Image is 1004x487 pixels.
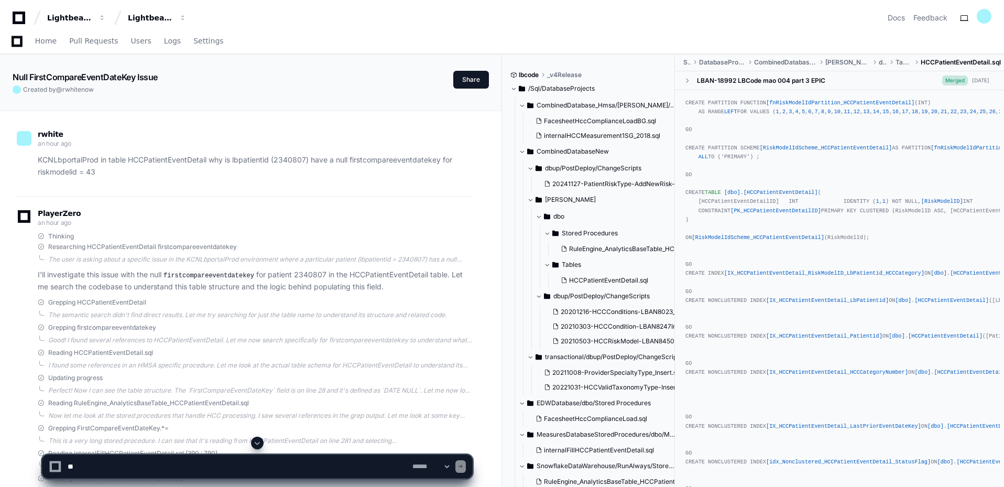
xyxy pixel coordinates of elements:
[941,109,947,115] span: 21
[536,162,542,175] svg: Directory
[802,109,805,115] span: 5
[914,369,931,375] span: [dbo]
[921,58,1001,67] span: HCCPatientEventDetail.sql
[164,38,181,44] span: Logs
[760,145,892,151] span: [RiskModelIdScheme_HCCPatientEventDetail]
[48,232,74,241] span: Thinking
[48,399,249,407] span: Reading RuleEngine_AnalyticsBaseTable_HCCPatientEventDetail.sql
[705,189,721,196] span: TABLE
[562,261,581,269] span: Tables
[531,128,669,143] button: internalHCCMeasurement1SG_2018.sql
[724,109,737,115] span: LEFT
[544,117,656,125] span: FacesheetHccComplianceLoadBG.sql
[528,84,595,93] span: /Sql/DatabaseProjects
[553,212,564,221] span: dbo
[124,8,191,27] button: Lightbeam Health Solutions
[548,334,694,349] button: 20210503-HCCRiskModel-LBAN8450-InsertAll2022RiskModelElements.sql
[544,225,701,242] button: Stored Procedures
[128,13,173,23] div: Lightbeam Health Solutions
[536,351,542,363] svg: Directory
[879,58,888,67] span: dbo
[536,288,692,305] button: dbup/PostDeploy/ChangeScripts
[548,305,694,319] button: 20201216-HCCConditions-LBAN8023_Insert2021HCCModel.sql
[164,29,181,53] a: Logs
[48,361,472,370] div: I found some references in an HMSA specific procedure. Let me look at the actual table schema for...
[970,109,976,115] span: 24
[544,415,647,423] span: FacesheetHccComplianceLoad.sql
[896,58,912,67] span: Tables
[724,270,924,276] span: [IX_HCCPatientEventDetail_RiskModelID_LbPatientid_HCCCategory]
[38,269,472,293] p: I'll investigate this issue with the null for patient 2340807 in the HCCPatientEventDetail table....
[536,193,542,206] svg: Directory
[561,337,785,345] span: 20210503-HCCRiskModel-LBAN8450-InsertAll2022RiskModelElements.sql
[527,145,533,158] svg: Directory
[889,333,905,339] span: [dbo]
[863,109,869,115] span: 13
[844,109,850,115] span: 11
[553,292,650,300] span: dbup/PostDeploy/ChangeScripts
[854,109,860,115] span: 12
[519,82,525,95] svg: Directory
[683,58,691,67] span: Sql
[519,97,675,114] button: CombinedDatabase_Hmsa/[PERSON_NAME]/dbo/Stored Procedures
[161,271,256,280] code: firstcompareeventdatekey
[69,29,118,53] a: Pull Requests
[69,38,118,44] span: Pull Requests
[131,38,151,44] span: Users
[47,13,92,23] div: Lightbeam Health
[519,426,675,443] button: MeasuresDatabaseStoredProcedures/dbo/Measures/HCCRewrite
[699,154,708,160] span: ALL
[537,399,651,407] span: EDWDatabase/dbo/Stored Procedures
[834,109,841,115] span: 10
[35,29,57,53] a: Home
[989,109,996,115] span: 26
[548,319,694,334] button: 20210303-HCCCondition-LBAN8247Insert2021HHSHCCModelInitialValues.sql
[56,85,62,93] span: @
[527,99,533,112] svg: Directory
[766,297,889,304] span: [IX_HCCPatientEventDetail_LbPatientid]
[815,109,818,115] span: 7
[540,380,686,395] button: 20221031-HCCValidTaxonomyType-InsertInitialData.sql
[888,13,905,23] a: Docs
[193,38,223,44] span: Settings
[48,412,472,420] div: Now let me look at the stored procedures that handle HCC processing. I saw several references in ...
[35,38,57,44] span: Home
[38,130,63,138] span: rwhite
[552,227,559,240] svg: Directory
[827,109,831,115] span: 9
[48,323,156,332] span: Grepping firstcompareeventdatekey
[699,58,746,67] span: DatabaseProjects
[960,109,966,115] span: 23
[782,109,785,115] span: 2
[48,386,472,395] div: Perfect! Now I can see the table structure. The `FirstCompareEventDateKey` field is on line 28 an...
[13,72,158,82] app-text-character-animate: Null FirstCompareEventDateKey Issue
[766,100,914,106] span: [fnRiskModelIdPartition_HCCPatientEventDetail]
[48,243,237,251] span: Researching HCCPatientEventDetail firstcompareeventdatekey
[531,114,669,128] button: FacesheetHccComplianceLoadBG.sql
[81,85,94,93] span: now
[540,177,686,191] button: 20241127-PatientRiskType-AddNewRisk-Hover.sql
[453,71,489,89] button: Share
[537,147,609,156] span: CombinedDatabaseNew
[895,297,911,304] span: [dbo]
[931,109,937,115] span: 20
[912,109,918,115] span: 18
[531,412,669,426] button: FacesheetHccComplianceLoad.sql
[23,85,94,94] span: Created by
[519,71,539,79] span: lbcode
[552,258,559,271] svg: Directory
[914,297,989,304] span: [HCCPatientEventDetail]
[48,298,146,307] span: Grepping HCCPatientEventDetail
[556,242,703,256] button: RuleEngine_AnalyticsBaseTable_HCCPatientEventDetail.sql
[38,210,81,217] span: PlayerZero
[62,85,81,93] span: rwhite
[902,109,908,115] span: 17
[697,77,825,85] div: LBAN-18992 LBCode mao 004 part 3 EPIC
[556,273,694,288] button: HCCPatientEventDetail.sql
[193,29,223,53] a: Settings
[536,208,692,225] button: dbo
[821,109,824,115] span: 8
[921,198,963,204] span: [RiskModelID]
[972,77,989,84] div: [DATE]
[527,428,533,441] svg: Directory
